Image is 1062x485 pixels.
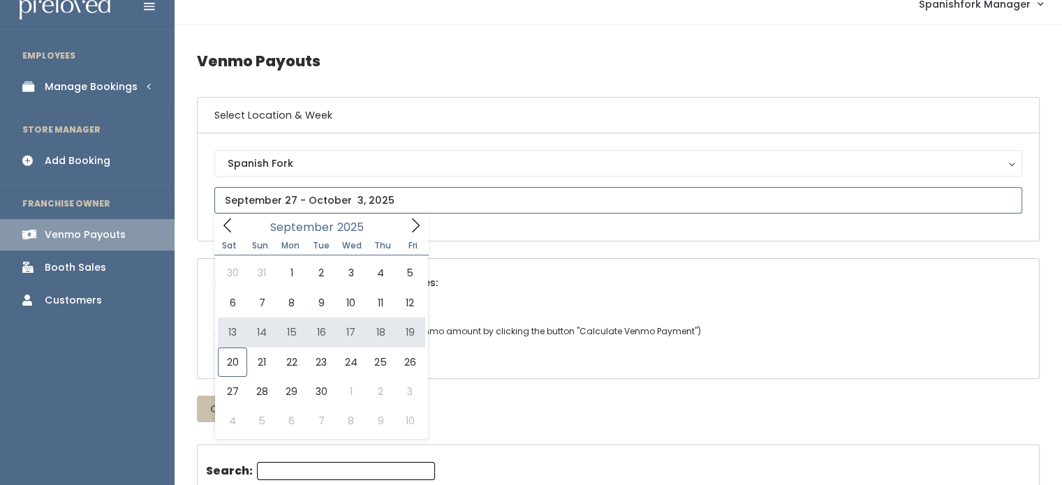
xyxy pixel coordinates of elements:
span: September 27, 2025 [218,377,247,406]
div: Customers [45,293,102,308]
span: September 10, 2025 [336,288,365,318]
span: Mon [275,241,306,250]
span: October 7, 2025 [307,406,336,435]
span: October 3, 2025 [395,377,425,406]
span: September 14, 2025 [247,318,276,347]
span: September 5, 2025 [395,258,425,288]
span: (set venmo amount by clicking the button "Calculate Venmo Payment") [396,325,701,337]
span: September 29, 2025 [277,377,307,406]
input: Year [334,218,376,236]
span: September 21, 2025 [247,348,276,377]
div: Venmo Payouts [45,227,126,242]
span: September 23, 2025 [307,348,336,377]
span: September 15, 2025 [277,318,307,347]
span: October 9, 2025 [366,406,395,435]
div: Spanish Fork [228,156,1009,171]
span: September 7, 2025 [247,288,276,318]
span: September 17, 2025 [336,318,365,347]
span: September 20, 2025 [218,348,247,377]
span: September 24, 2025 [336,348,365,377]
span: October 5, 2025 [247,406,276,435]
button: Spanish Fork [214,150,1022,177]
span: September 25, 2025 [366,348,395,377]
h6: Select Location & Week [198,98,1039,133]
div: Add Booking [45,154,110,168]
span: October 1, 2025 [336,377,365,406]
span: September 28, 2025 [247,377,276,406]
span: August 31, 2025 [247,258,276,288]
span: September 9, 2025 [307,288,336,318]
span: September 13, 2025 [218,318,247,347]
span: September 3, 2025 [336,258,365,288]
span: September 4, 2025 [366,258,395,288]
span: October 2, 2025 [366,377,395,406]
label: Search: [206,462,435,480]
span: October 8, 2025 [336,406,365,435]
span: September 2, 2025 [307,258,336,288]
span: September 18, 2025 [366,318,395,347]
span: Sat [214,241,245,250]
div: Estimated Total To Pay From Current Sales: [198,259,1039,307]
input: September 27 - October 3, 2025 [214,187,1022,214]
input: Search: [257,462,435,480]
div: Actual Amount To Pay from Venmo [198,307,1039,378]
span: September 16, 2025 [307,318,336,347]
span: September 12, 2025 [395,288,425,318]
span: Wed [337,241,367,250]
span: Thu [367,241,398,250]
span: Sun [245,241,276,250]
span: September 26, 2025 [395,348,425,377]
h4: Venmo Payouts [197,42,1040,80]
span: Fri [398,241,429,250]
span: September 11, 2025 [366,288,395,318]
button: Calculate Venmo Payment [197,396,362,422]
span: August 30, 2025 [218,258,247,288]
span: September [270,222,334,233]
span: September 19, 2025 [395,318,425,347]
span: September 1, 2025 [277,258,307,288]
span: October 4, 2025 [218,406,247,435]
div: Booth Sales [45,260,106,275]
span: September 30, 2025 [307,377,336,406]
span: September 6, 2025 [218,288,247,318]
span: October 6, 2025 [277,406,307,435]
span: October 10, 2025 [395,406,425,435]
div: Manage Bookings [45,80,138,94]
span: September 22, 2025 [277,348,307,377]
span: Tue [306,241,337,250]
span: September 8, 2025 [277,288,307,318]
